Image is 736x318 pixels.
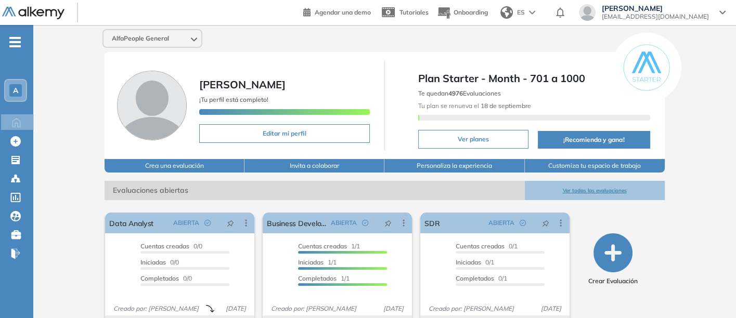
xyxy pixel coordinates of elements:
span: Iniciadas [140,258,166,266]
button: Ver todas las evaluaciones [525,181,665,200]
button: Crear Evaluación [588,233,638,286]
span: Iniciadas [298,258,324,266]
button: pushpin [377,215,399,231]
span: Cuentas creadas [456,242,505,250]
span: 0/0 [140,242,202,250]
span: [PERSON_NAME] [199,78,286,91]
a: Business Development Specialist [267,213,327,233]
i: - [9,41,21,43]
span: Evaluaciones abiertas [105,181,524,200]
span: ABIERTA [488,218,514,228]
span: Cuentas creadas [298,242,347,250]
span: AlfaPeople General [112,34,169,43]
span: ABIERTA [173,218,199,228]
span: check-circle [204,220,211,226]
span: A [13,86,18,95]
span: Creado por: [PERSON_NAME] [424,304,518,313]
span: 0/1 [456,242,518,250]
span: Completados [456,274,494,282]
span: Tu plan se renueva el [418,102,531,110]
b: 18 de septiembre [479,102,531,110]
span: Creado por: [PERSON_NAME] [267,304,360,313]
span: Completados [140,274,179,282]
b: 4976 [448,89,463,97]
span: check-circle [520,220,526,226]
a: Data Analyst [109,213,153,233]
button: Personaliza la experiencia [384,159,524,173]
img: arrow [529,10,535,15]
button: Customiza tu espacio de trabajo [525,159,665,173]
span: pushpin [384,219,392,227]
span: Agendar una demo [315,8,371,16]
img: Foto de perfil [117,71,187,140]
span: check-circle [362,220,368,226]
button: Onboarding [437,2,488,24]
span: Te quedan Evaluaciones [418,89,501,97]
span: Iniciadas [456,258,481,266]
span: Cuentas creadas [140,242,189,250]
span: [PERSON_NAME] [602,4,709,12]
span: ¡Tu perfil está completo! [199,96,268,103]
span: 0/0 [140,258,179,266]
button: Invita a colaborar [244,159,384,173]
span: pushpin [227,219,234,227]
span: Tutoriales [399,8,429,16]
button: pushpin [534,215,557,231]
span: Onboarding [454,8,488,16]
button: ¡Recomienda y gana! [538,131,650,149]
a: Agendar una demo [303,5,371,18]
span: [DATE] [222,304,250,313]
span: Plan Starter - Month - 701 a 1000 [418,71,650,86]
span: 1/1 [298,242,360,250]
img: Logo [2,7,64,20]
a: SDR [424,213,440,233]
span: [DATE] [379,304,408,313]
button: Editar mi perfil [199,124,370,143]
img: world [500,6,513,19]
span: ABIERTA [331,218,357,228]
span: Creado por: [PERSON_NAME] [109,304,203,313]
button: pushpin [219,215,242,231]
span: [DATE] [537,304,565,313]
span: [EMAIL_ADDRESS][DOMAIN_NAME] [602,12,709,21]
span: pushpin [542,219,549,227]
span: 0/1 [456,274,507,282]
span: 0/0 [140,274,192,282]
span: ES [517,8,525,17]
span: 1/1 [298,274,350,282]
span: Crear Evaluación [588,276,638,286]
button: Ver planes [418,130,528,149]
button: Crea una evaluación [105,159,244,173]
span: Completados [298,274,337,282]
span: 1/1 [298,258,337,266]
span: 0/1 [456,258,494,266]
